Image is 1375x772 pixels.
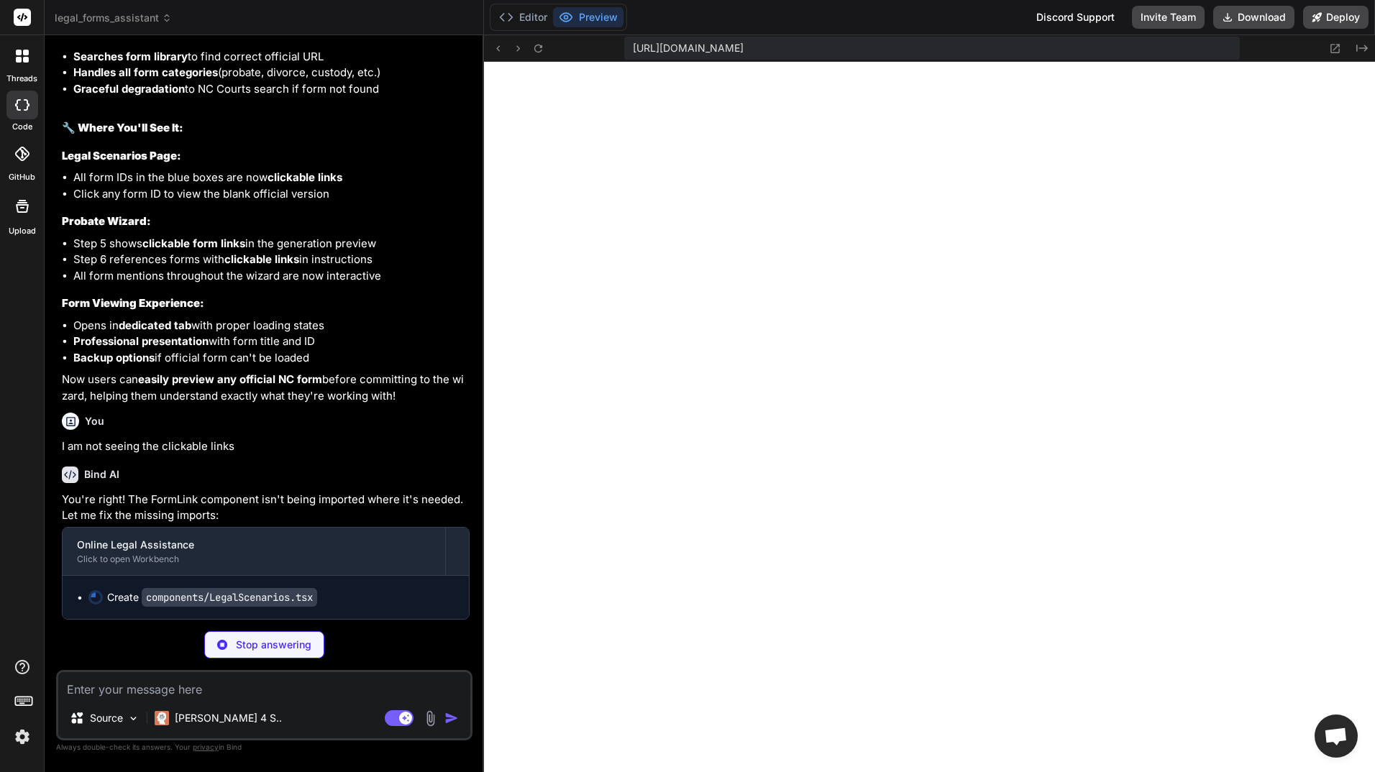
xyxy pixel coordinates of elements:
label: code [12,121,32,133]
button: Invite Team [1132,6,1205,29]
strong: Graceful degradation [73,82,185,96]
h6: You [85,414,104,428]
strong: clickable form links [142,236,245,250]
code: components/LegalScenarios.tsx [142,588,317,607]
p: Now users can before committing to the wizard, helping them understand exactly what they're worki... [62,372,470,404]
strong: Searches form library [73,50,188,63]
div: Open chat [1315,714,1358,758]
img: settings [10,725,35,749]
p: Source [90,711,123,725]
li: to NC Courts search if form not found [73,81,470,98]
div: Create [107,590,317,605]
li: Step 5 shows in the generation preview [73,236,470,252]
label: Upload [9,225,36,237]
strong: 🔧 Where You'll See It: [62,121,183,134]
h6: Bind AI [84,467,119,482]
span: legal_forms_assistant [55,11,172,25]
li: Click any form ID to view the blank official version [73,186,470,203]
button: Preview [553,7,623,27]
li: with form title and ID [73,334,470,350]
li: All form IDs in the blue boxes are now [73,170,470,186]
strong: clickable links [268,170,342,184]
label: GitHub [9,171,35,183]
strong: Backup options [73,351,155,364]
strong: clickable links [224,252,299,266]
strong: Legal Scenarios Page: [62,149,181,162]
p: I am not seeing the clickable links [62,438,470,455]
p: Always double-check its answers. Your in Bind [56,740,472,754]
strong: Professional presentation [73,334,209,348]
li: (probate, divorce, custody, etc.) [73,65,470,81]
p: You're right! The FormLink component isn't being imported where it's needed. Let me fix the missi... [62,492,470,524]
span: [URL][DOMAIN_NAME] [633,41,744,55]
li: to find correct official URL [73,49,470,65]
strong: Probate Wizard: [62,214,151,228]
strong: easily preview any official NC form [138,372,322,386]
button: Deploy [1303,6,1369,29]
img: attachment [422,710,439,727]
button: Download [1213,6,1294,29]
strong: dedicated tab [119,318,191,332]
strong: Form Viewing Experience: [62,296,204,310]
li: All form mentions throughout the wizard are now interactive [73,268,470,285]
div: Click to open Workbench [77,553,431,565]
img: Pick Models [127,712,140,725]
li: Step 6 references forms with in instructions [73,252,470,268]
div: Online Legal Assistance [77,538,431,552]
p: [PERSON_NAME] 4 S.. [175,711,282,725]
img: Claude 4 Sonnet [155,711,169,725]
span: privacy [193,743,219,751]
img: icon [444,711,459,725]
div: Discord Support [1028,6,1123,29]
button: Online Legal AssistanceClick to open Workbench [63,528,445,575]
strong: Handles all form categories [73,65,218,79]
p: Stop answering [236,638,311,652]
button: Editor [493,7,553,27]
label: threads [6,73,37,85]
li: Opens in with proper loading states [73,318,470,334]
li: if official form can't be loaded [73,350,470,367]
